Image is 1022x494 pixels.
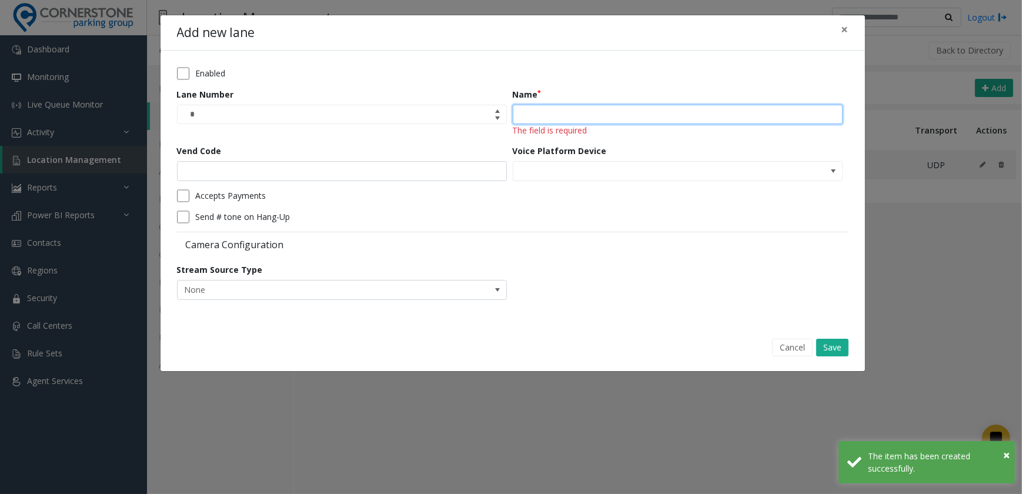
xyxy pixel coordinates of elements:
[513,145,607,157] label: Voice Platform Device
[841,21,849,38] span: ×
[177,238,510,251] label: Camera Configuration
[195,67,225,79] label: Enabled
[177,263,263,276] label: Stream Source Type
[513,88,542,101] label: Name
[195,211,290,223] label: Send # tone on Hang-Up
[868,450,1006,475] div: The item has been created successfully.
[178,281,440,299] span: None
[177,88,234,101] label: Lane Number
[490,105,506,115] span: Increase value
[490,115,506,124] span: Decrease value
[177,145,222,157] label: Vend Code
[513,125,587,136] span: The field is required
[513,162,776,181] input: NO DATA FOUND
[195,189,266,202] label: Accepts Payments
[1003,446,1010,464] button: Close
[1003,447,1010,463] span: ×
[816,339,849,356] button: Save
[833,15,857,44] button: Close
[177,24,255,42] h4: Add new lane
[772,339,813,356] button: Cancel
